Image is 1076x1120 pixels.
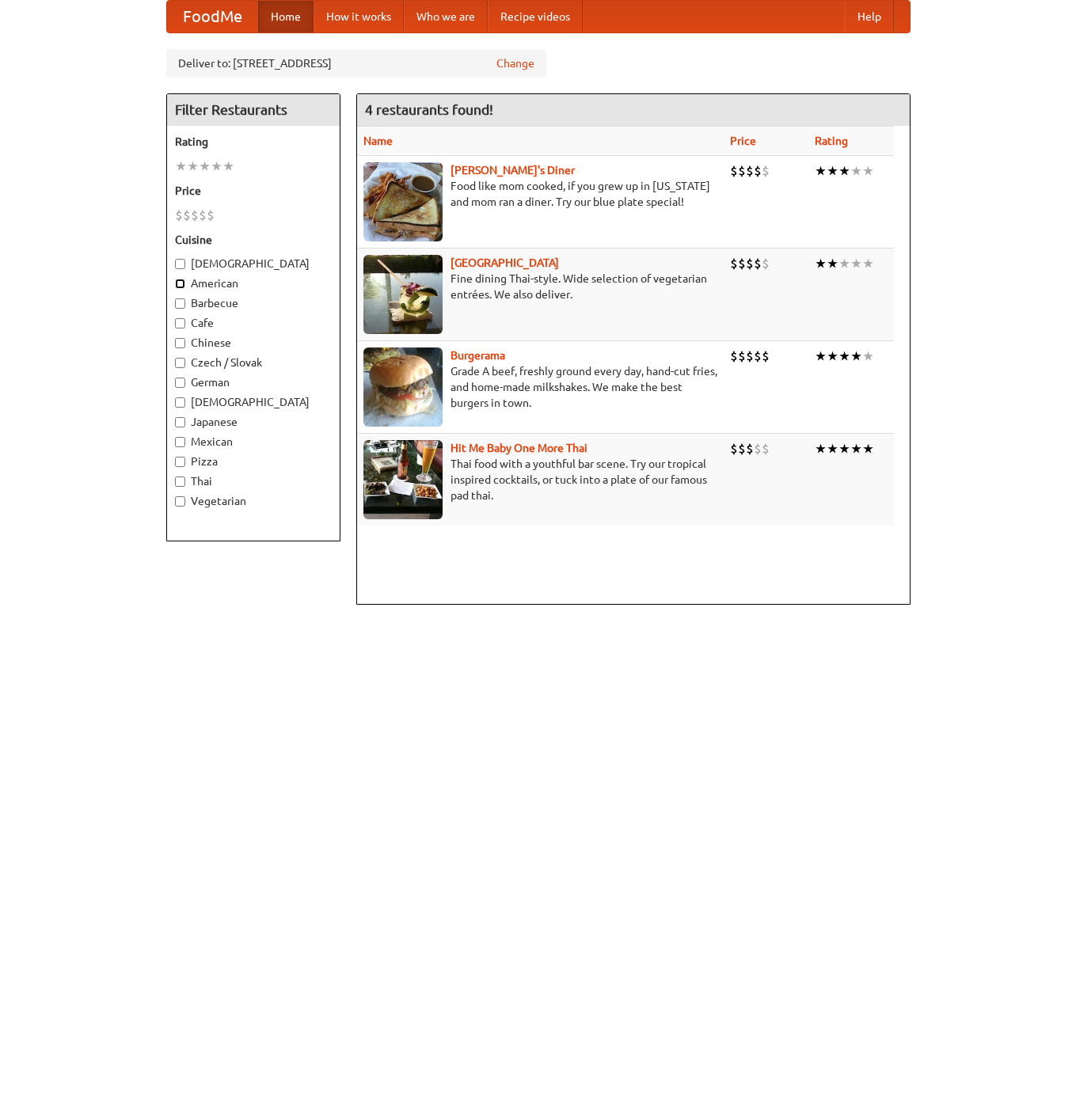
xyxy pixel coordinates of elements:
[183,207,191,224] li: $
[363,271,718,302] p: Fine dining Thai-style. Wide selection of vegetarian entrées. We also deliver.
[738,347,746,365] li: $
[496,55,534,71] a: Change
[815,255,827,272] li: ★
[838,162,850,180] li: ★
[862,255,874,272] li: ★
[175,318,185,328] input: Cafe
[363,347,443,427] img: burgerama.jpg
[451,256,559,269] a: [GEOGRAPHIC_DATA]
[730,347,738,365] li: $
[211,158,222,175] li: ★
[363,363,718,411] p: Grade A beef, freshly ground every day, hand-cut fries, and home-made milkshakes. We make the bes...
[838,347,850,365] li: ★
[365,102,493,117] ng-pluralize: 4 restaurants found!
[850,255,862,272] li: ★
[827,440,838,457] li: ★
[730,440,738,457] li: $
[850,440,862,457] li: ★
[175,338,185,348] input: Chinese
[175,355,332,370] label: Czech / Slovak
[363,135,393,147] a: Name
[762,255,770,272] li: $
[314,1,404,32] a: How it works
[175,394,332,410] label: [DEMOGRAPHIC_DATA]
[827,347,838,365] li: ★
[488,1,583,32] a: Recipe videos
[730,135,756,147] a: Price
[815,162,827,180] li: ★
[862,162,874,180] li: ★
[451,442,587,454] a: Hit Me Baby One More Thai
[175,397,185,408] input: [DEMOGRAPHIC_DATA]
[175,158,187,175] li: ★
[738,255,746,272] li: $
[175,275,332,291] label: American
[175,378,185,388] input: German
[815,135,848,147] a: Rating
[746,440,754,457] li: $
[175,259,185,269] input: [DEMOGRAPHIC_DATA]
[762,162,770,180] li: $
[862,440,874,457] li: ★
[199,207,207,224] li: $
[199,158,211,175] li: ★
[175,437,185,447] input: Mexican
[175,417,185,427] input: Japanese
[845,1,894,32] a: Help
[730,162,738,180] li: $
[838,255,850,272] li: ★
[838,440,850,457] li: ★
[754,347,762,365] li: $
[167,1,258,32] a: FoodMe
[175,496,185,507] input: Vegetarian
[815,347,827,365] li: ★
[175,493,332,509] label: Vegetarian
[363,440,443,519] img: babythai.jpg
[738,162,746,180] li: $
[175,454,332,469] label: Pizza
[746,162,754,180] li: $
[754,255,762,272] li: $
[258,1,314,32] a: Home
[862,347,874,365] li: ★
[850,347,862,365] li: ★
[175,457,185,467] input: Pizza
[850,162,862,180] li: ★
[175,134,332,150] h5: Rating
[175,476,185,487] input: Thai
[827,255,838,272] li: ★
[404,1,488,32] a: Who we are
[175,232,332,248] h5: Cuisine
[754,162,762,180] li: $
[167,94,340,126] h4: Filter Restaurants
[746,255,754,272] li: $
[451,349,505,362] a: Burgerama
[746,347,754,365] li: $
[738,440,746,457] li: $
[363,456,718,503] p: Thai food with a youthful bar scene. Try our tropical inspired cocktails, or tuck into a plate of...
[762,440,770,457] li: $
[175,358,185,368] input: Czech / Slovak
[730,255,738,272] li: $
[175,374,332,390] label: German
[827,162,838,180] li: ★
[175,414,332,430] label: Japanese
[175,315,332,331] label: Cafe
[166,49,546,78] div: Deliver to: [STREET_ADDRESS]
[762,347,770,365] li: $
[175,434,332,450] label: Mexican
[175,295,332,311] label: Barbecue
[175,207,183,224] li: $
[175,279,185,289] input: American
[187,158,199,175] li: ★
[363,178,718,210] p: Food like mom cooked, if you grew up in [US_STATE] and mom ran a diner. Try our blue plate special!
[451,164,575,177] a: [PERSON_NAME]'s Diner
[175,256,332,271] label: [DEMOGRAPHIC_DATA]
[815,440,827,457] li: ★
[222,158,234,175] li: ★
[754,440,762,457] li: $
